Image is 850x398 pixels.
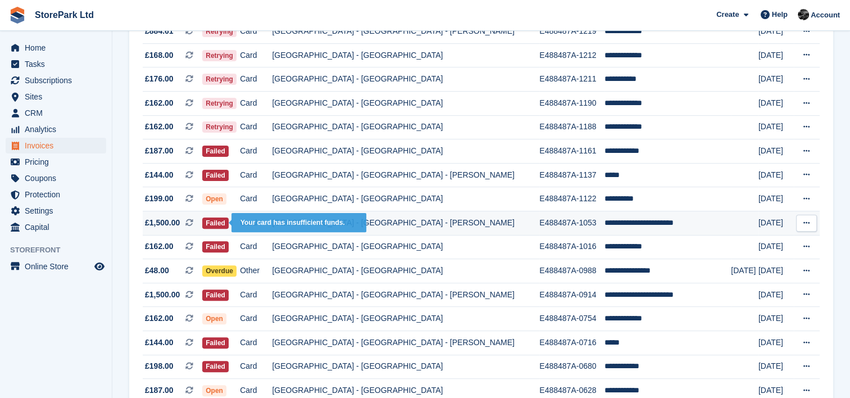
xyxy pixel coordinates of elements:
[145,217,180,229] span: £1,500.00
[25,121,92,137] span: Analytics
[6,259,106,274] a: menu
[539,355,604,379] td: E488487A-0680
[25,56,92,72] span: Tasks
[539,331,604,355] td: E488487A-0716
[202,170,229,181] span: Failed
[6,105,106,121] a: menu
[758,211,794,236] td: [DATE]
[758,283,794,307] td: [DATE]
[758,92,794,116] td: [DATE]
[272,163,539,187] td: [GEOGRAPHIC_DATA] - [GEOGRAPHIC_DATA] - [PERSON_NAME]
[240,115,272,139] td: Card
[6,56,106,72] a: menu
[758,187,794,211] td: [DATE]
[539,259,604,283] td: E488487A-0988
[25,40,92,56] span: Home
[145,97,174,109] span: £162.00
[25,170,92,186] span: Coupons
[145,73,174,85] span: £176.00
[758,43,794,67] td: [DATE]
[272,115,539,139] td: [GEOGRAPHIC_DATA] - [GEOGRAPHIC_DATA]
[539,67,604,92] td: E488487A-1211
[240,187,272,211] td: Card
[145,121,174,133] span: £162.00
[145,193,174,205] span: £199.00
[145,25,174,37] span: £884.61
[758,20,794,44] td: [DATE]
[202,121,237,133] span: Retrying
[25,154,92,170] span: Pricing
[758,259,794,283] td: [DATE]
[145,360,174,372] span: £198.00
[798,9,809,20] img: Ryan Mulcahy
[539,187,604,211] td: E488487A-1122
[758,67,794,92] td: [DATE]
[145,385,174,396] span: £187.00
[202,265,237,277] span: Overdue
[6,121,106,137] a: menu
[6,138,106,153] a: menu
[539,163,604,187] td: E488487A-1137
[240,20,272,44] td: Card
[272,67,539,92] td: [GEOGRAPHIC_DATA] - [GEOGRAPHIC_DATA]
[539,283,604,307] td: E488487A-0914
[202,98,237,109] span: Retrying
[272,92,539,116] td: [GEOGRAPHIC_DATA] - [GEOGRAPHIC_DATA]
[145,265,169,277] span: £48.00
[25,187,92,202] span: Protection
[202,385,226,396] span: Open
[202,313,226,324] span: Open
[202,290,229,301] span: Failed
[145,337,174,349] span: £144.00
[758,355,794,379] td: [DATE]
[272,20,539,44] td: [GEOGRAPHIC_DATA] - [GEOGRAPHIC_DATA] - [PERSON_NAME]
[145,169,174,181] span: £144.00
[240,307,272,331] td: Card
[202,50,237,61] span: Retrying
[272,259,539,283] td: [GEOGRAPHIC_DATA] - [GEOGRAPHIC_DATA]
[240,211,272,236] td: Card
[25,105,92,121] span: CRM
[240,43,272,67] td: Card
[240,355,272,379] td: Card
[272,283,539,307] td: [GEOGRAPHIC_DATA] - [GEOGRAPHIC_DATA] - [PERSON_NAME]
[6,154,106,170] a: menu
[6,73,106,88] a: menu
[240,331,272,355] td: Card
[6,203,106,219] a: menu
[272,235,539,259] td: [GEOGRAPHIC_DATA] - [GEOGRAPHIC_DATA]
[202,218,229,229] span: Failed
[539,115,604,139] td: E488487A-1188
[539,139,604,164] td: E488487A-1161
[272,355,539,379] td: [GEOGRAPHIC_DATA] - [GEOGRAPHIC_DATA]
[25,219,92,235] span: Capital
[539,43,604,67] td: E488487A-1212
[25,89,92,105] span: Sites
[10,245,112,256] span: Storefront
[25,138,92,153] span: Invoices
[539,20,604,44] td: E488487A-1219
[272,331,539,355] td: [GEOGRAPHIC_DATA] - [GEOGRAPHIC_DATA] - [PERSON_NAME]
[731,259,758,283] td: [DATE]
[145,241,174,252] span: £162.00
[202,26,237,37] span: Retrying
[145,289,180,301] span: £1,500.00
[145,313,174,324] span: £162.00
[716,9,739,20] span: Create
[539,307,604,331] td: E488487A-0754
[6,40,106,56] a: menu
[272,43,539,67] td: [GEOGRAPHIC_DATA] - [GEOGRAPHIC_DATA]
[202,146,229,157] span: Failed
[539,92,604,116] td: E488487A-1190
[758,307,794,331] td: [DATE]
[240,259,272,283] td: Other
[758,163,794,187] td: [DATE]
[202,361,229,372] span: Failed
[240,163,272,187] td: Card
[539,211,604,236] td: E488487A-1053
[772,9,788,20] span: Help
[6,219,106,235] a: menu
[272,307,539,331] td: [GEOGRAPHIC_DATA] - [GEOGRAPHIC_DATA]
[240,139,272,164] td: Card
[240,235,272,259] td: Card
